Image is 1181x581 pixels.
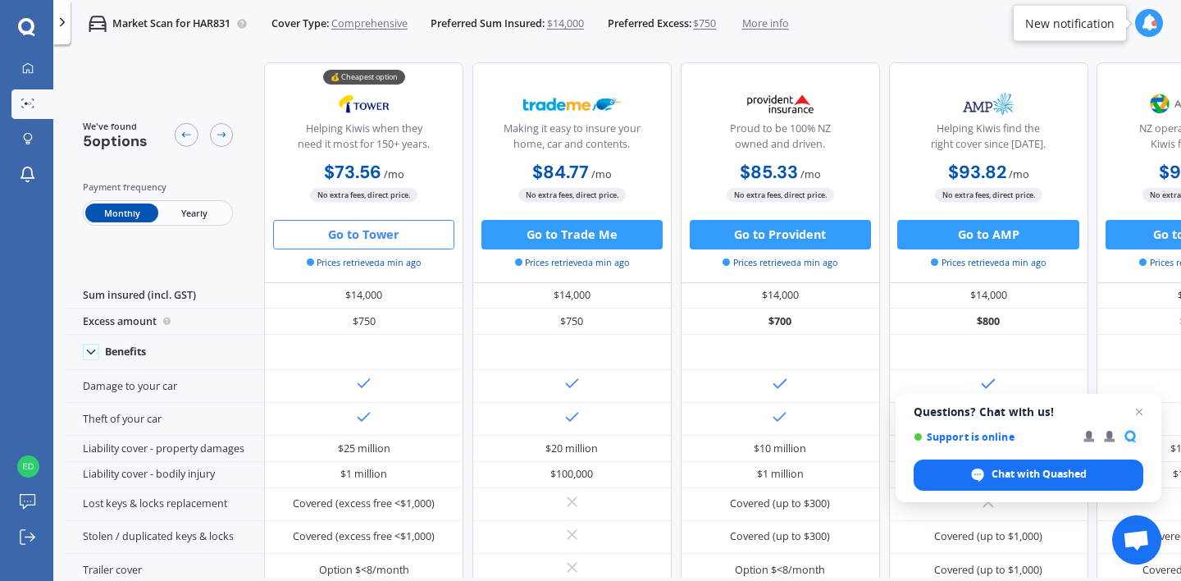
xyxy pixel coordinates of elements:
button: Go to AMP [897,220,1078,249]
div: $14,000 [889,283,1088,309]
span: Preferred Sum Insured: [431,16,545,31]
div: New notification [1025,15,1115,31]
span: Monthly [85,204,157,222]
div: Helping Kiwis find the right cover since [DATE]. [901,121,1075,158]
span: / mo [800,167,821,181]
div: $100,000 [550,467,593,482]
img: Provident.png [732,85,829,122]
b: $84.77 [532,161,589,184]
div: Damage to your car [65,370,264,403]
span: Cover Type: [271,16,329,31]
img: cf67ad705be8534bc0679f5ea2c256b3 [17,455,39,478]
span: Prices retrieved a min ago [515,256,630,269]
div: $25 million [338,441,390,456]
span: $14,000 [547,16,584,31]
span: No extra fees, direct price. [727,188,834,202]
button: Go to Trade Me [481,220,663,249]
div: Covered (excess free <$1,000) [293,496,435,511]
img: Tower.webp [315,85,413,122]
span: More info [742,16,789,31]
img: AMP.webp [940,85,1037,122]
div: $800 [889,309,1088,335]
span: Prices retrieved a min ago [307,256,422,269]
span: / mo [1009,167,1029,181]
div: Theft of your car [65,403,264,436]
div: Making it easy to insure your home, car and contents. [485,121,659,158]
div: Covered (up to $300) [730,496,830,511]
div: 💰 Cheapest option [323,70,405,85]
div: Liability cover - bodily injury [65,462,264,488]
span: Yearly [158,204,230,222]
span: Prices retrieved a min ago [723,256,837,269]
div: $750 [264,309,463,335]
div: $10 million [754,441,806,456]
div: Excess amount [65,309,264,335]
span: Support is online [914,431,1072,443]
b: $85.33 [740,161,798,184]
div: $14,000 [472,283,672,309]
div: $700 [681,309,880,335]
p: Market Scan for HAR831 [112,16,230,31]
div: Sum insured (incl. GST) [65,283,264,309]
div: Lost keys & locks replacement [65,488,264,521]
span: Close chat [1129,402,1149,422]
img: car.f15378c7a67c060ca3f3.svg [89,15,107,33]
div: Stolen / duplicated keys & locks [65,521,264,554]
b: $73.56 [324,161,381,184]
div: $1 million [340,467,387,482]
div: Covered (up to $1,000) [934,563,1042,578]
span: / mo [384,167,404,181]
div: $14,000 [264,283,463,309]
div: Proud to be 100% NZ owned and driven. [693,121,867,158]
span: $750 [693,16,716,31]
div: $14,000 [681,283,880,309]
span: 5 options [83,131,148,151]
button: Go to Tower [273,220,454,249]
span: No extra fees, direct price. [935,188,1042,202]
b: $93.82 [948,161,1006,184]
div: Payment frequency [83,180,234,194]
span: Prices retrieved a min ago [931,256,1046,269]
div: $750 [472,309,672,335]
span: No extra fees, direct price. [310,188,417,202]
div: Chat with Quashed [914,460,1143,491]
div: Helping Kiwis when they need it most for 150+ years. [277,121,451,158]
span: No extra fees, direct price. [518,188,626,202]
div: Benefits [105,345,146,359]
span: We've found [83,120,148,133]
span: Chat with Quashed [992,467,1087,482]
span: / mo [591,167,612,181]
img: Trademe.webp [523,85,621,122]
div: Covered (excess free <$1,000) [293,529,435,544]
div: Liability cover - property damages [65,436,264,462]
span: Comprehensive [331,16,408,31]
div: Option $<8/month [319,563,409,578]
div: Covered (up to $300) [730,529,830,544]
span: Questions? Chat with us! [914,405,1143,419]
div: Open chat [1112,515,1161,565]
div: $1 million [757,467,804,482]
div: $20 million [545,441,598,456]
div: Option $<8/month [735,563,825,578]
span: Preferred Excess: [608,16,691,31]
div: Covered (up to $1,000) [934,529,1042,544]
button: Go to Provident [690,220,871,249]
